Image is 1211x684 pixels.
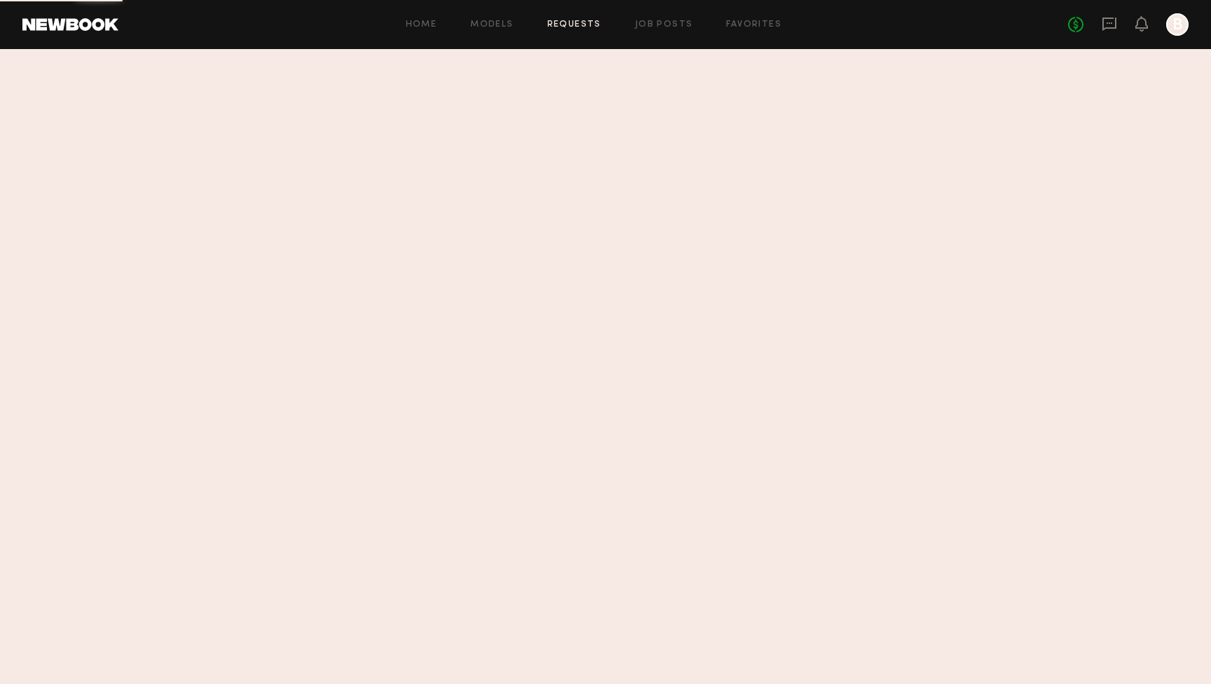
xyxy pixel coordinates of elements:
[726,20,781,29] a: Favorites
[470,20,513,29] a: Models
[406,20,437,29] a: Home
[547,20,601,29] a: Requests
[635,20,693,29] a: Job Posts
[1166,13,1189,36] a: B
